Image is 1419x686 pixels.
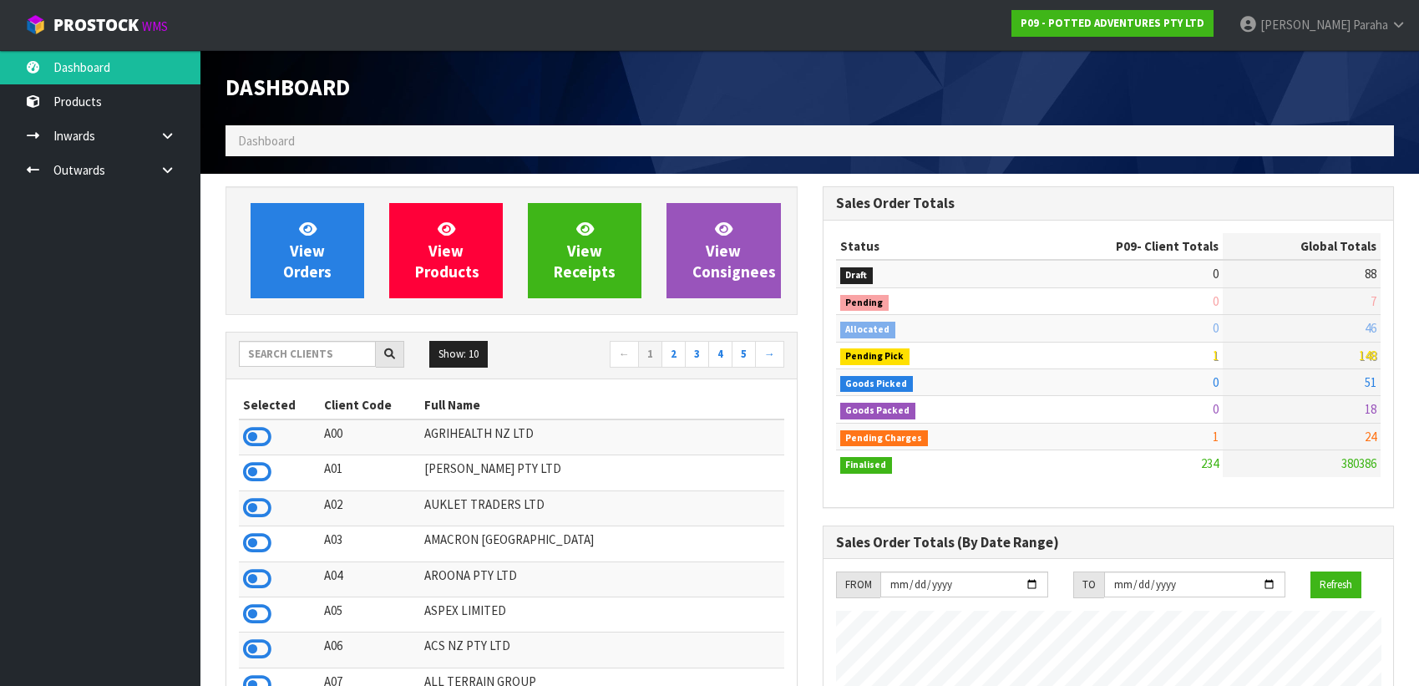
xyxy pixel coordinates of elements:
[836,535,1381,551] h3: Sales Order Totals (By Date Range)
[420,597,783,632] td: ASPEX LIMITED
[524,341,783,370] nav: Page navigation
[685,341,709,368] a: 3
[320,455,421,490] td: A01
[554,219,616,282] span: View Receipts
[1021,16,1204,30] strong: P09 - POTTED ADVENTURES PTY LTD
[666,203,780,298] a: ViewConsignees
[840,322,896,338] span: Allocated
[1260,17,1351,33] span: [PERSON_NAME]
[320,562,421,597] td: A04
[1213,348,1219,363] span: 1
[1341,455,1376,471] span: 380386
[320,526,421,562] td: A03
[840,267,874,284] span: Draft
[638,341,662,368] a: 1
[732,341,756,368] a: 5
[1359,348,1376,363] span: 148
[25,14,46,35] img: cube-alt.png
[429,341,488,368] button: Show: 10
[1213,429,1219,445] span: 1
[1213,266,1219,282] span: 0
[142,18,168,34] small: WMS
[1365,374,1376,390] span: 51
[1213,401,1219,417] span: 0
[420,455,783,490] td: [PERSON_NAME] PTY LTD
[840,295,889,312] span: Pending
[1073,572,1104,598] div: TO
[840,376,914,393] span: Goods Picked
[692,219,776,282] span: View Consignees
[415,219,479,282] span: View Products
[836,196,1381,211] h3: Sales Order Totals
[610,341,639,368] a: ←
[661,341,686,368] a: 2
[420,633,783,668] td: ACS NZ PTY LTD
[1353,17,1388,33] span: Paraha
[528,203,641,298] a: ViewReceipts
[320,392,421,419] th: Client Code
[389,203,503,298] a: ViewProducts
[755,341,784,368] a: →
[708,341,732,368] a: 4
[320,490,421,526] td: A02
[420,490,783,526] td: AUKLET TRADERS LTD
[836,233,1016,260] th: Status
[239,341,376,367] input: Search clients
[1371,293,1376,309] span: 7
[1365,266,1376,282] span: 88
[283,219,332,282] span: View Orders
[1310,572,1361,598] button: Refresh
[226,73,350,101] span: Dashboard
[420,562,783,597] td: AROONA PTY LTD
[1201,455,1219,471] span: 234
[239,392,320,419] th: Selected
[320,597,421,632] td: A05
[840,348,910,365] span: Pending Pick
[840,403,916,419] span: Goods Packed
[420,419,783,455] td: AGRIHEALTH NZ LTD
[1365,320,1376,336] span: 46
[1223,233,1381,260] th: Global Totals
[1365,401,1376,417] span: 18
[840,430,929,447] span: Pending Charges
[251,203,364,298] a: ViewOrders
[53,14,139,36] span: ProStock
[420,526,783,562] td: AMACRON [GEOGRAPHIC_DATA]
[320,419,421,455] td: A00
[1213,374,1219,390] span: 0
[840,457,893,474] span: Finalised
[320,633,421,668] td: A06
[1365,429,1376,445] span: 24
[1011,10,1214,37] a: P09 - POTTED ADVENTURES PTY LTD
[1016,233,1223,260] th: - Client Totals
[238,133,295,149] span: Dashboard
[1213,293,1219,309] span: 0
[1213,320,1219,336] span: 0
[420,392,783,419] th: Full Name
[1116,238,1137,254] span: P09
[836,572,880,598] div: FROM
